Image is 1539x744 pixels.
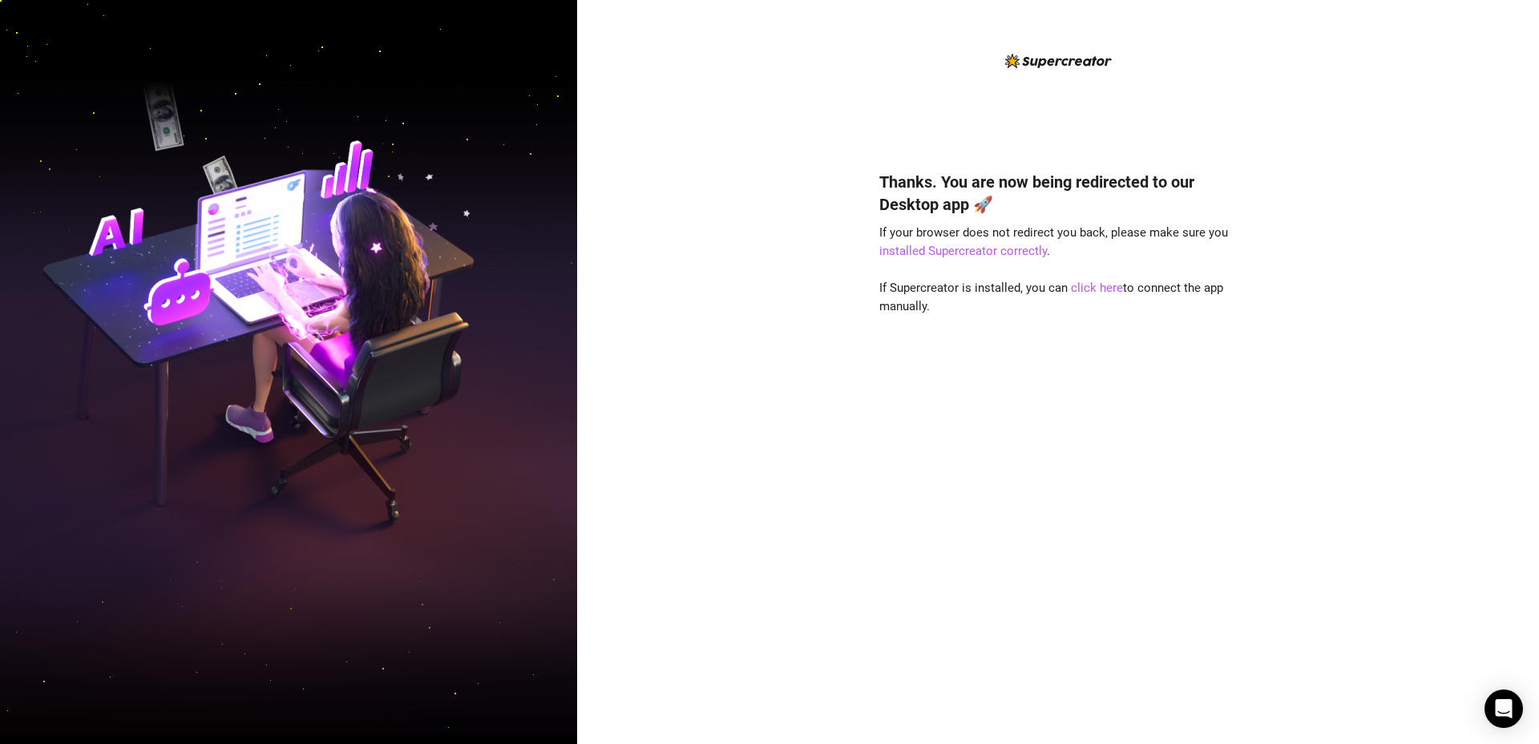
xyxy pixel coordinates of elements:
img: logo-BBDzfeDw.svg [1005,54,1112,68]
a: click here [1071,281,1123,295]
span: If your browser does not redirect you back, please make sure you . [879,225,1228,259]
h4: Thanks. You are now being redirected to our Desktop app 🚀 [879,171,1237,216]
div: Open Intercom Messenger [1484,689,1523,728]
a: installed Supercreator correctly [879,244,1047,258]
span: If Supercreator is installed, you can to connect the app manually. [879,281,1223,314]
